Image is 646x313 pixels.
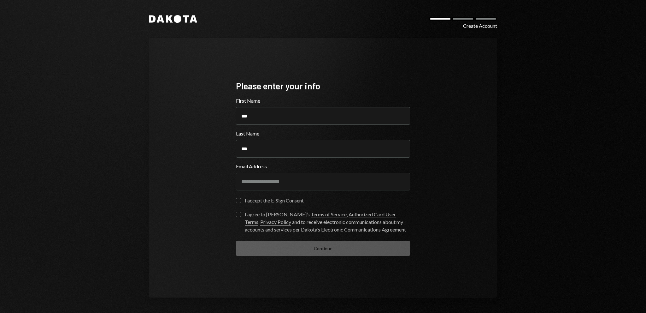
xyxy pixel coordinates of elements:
div: I accept the [245,197,304,204]
a: Privacy Policy [260,219,291,226]
a: Terms of Service [311,211,347,218]
a: Authorized Card User Terms [245,211,396,226]
div: Please enter your info [236,80,410,92]
div: Create Account [463,22,497,30]
a: E-Sign Consent [271,197,304,204]
button: I agree to [PERSON_NAME]’s Terms of Service, Authorized Card User Terms, Privacy Policy and to re... [236,212,241,217]
label: Last Name [236,130,410,137]
label: Email Address [236,163,410,170]
div: I agree to [PERSON_NAME]’s , , and to receive electronic communications about my accounts and ser... [245,211,410,233]
button: I accept the E-Sign Consent [236,198,241,203]
label: First Name [236,97,410,105]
